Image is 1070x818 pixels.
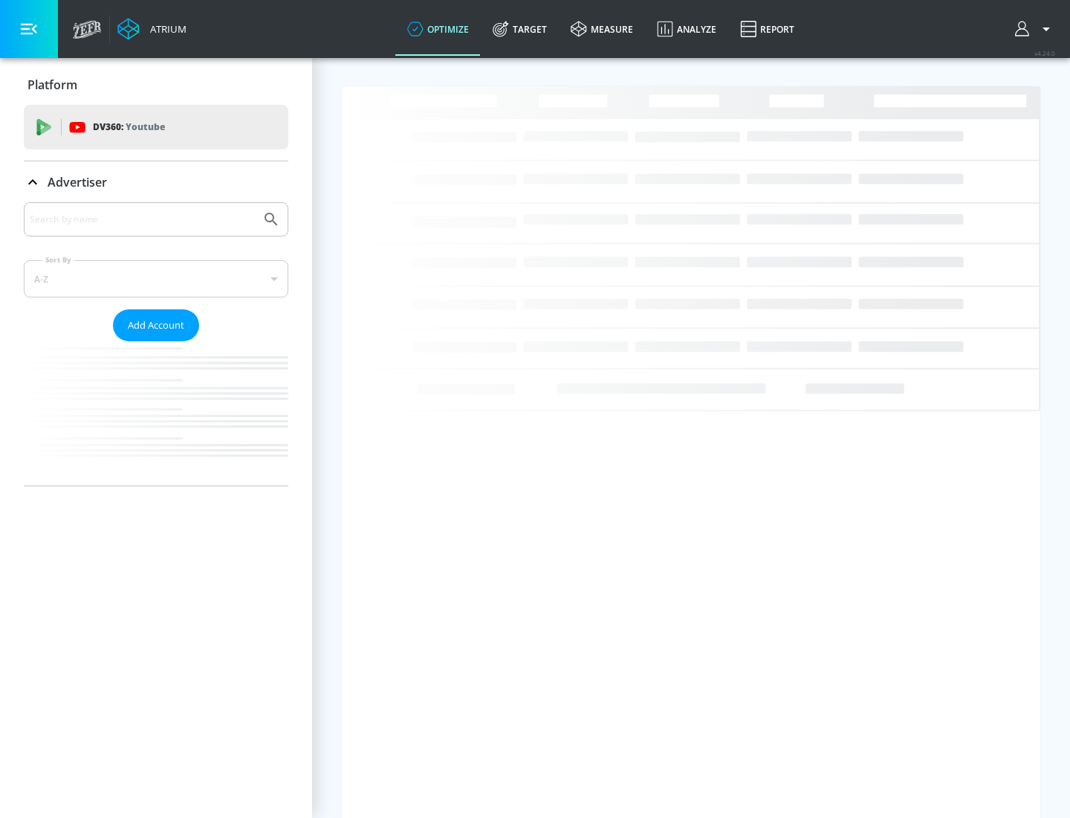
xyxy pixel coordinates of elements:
div: DV360: Youtube [24,105,288,149]
div: Atrium [144,22,187,36]
a: Atrium [117,18,187,40]
a: Report [728,2,806,56]
div: Advertiser [24,161,288,203]
div: Platform [24,64,288,106]
span: v 4.24.0 [1034,49,1055,57]
label: Sort By [42,255,74,265]
a: Target [481,2,559,56]
input: Search by name [30,210,255,229]
p: Advertiser [48,174,107,190]
a: measure [559,2,645,56]
div: Advertiser [24,202,288,486]
p: Platform [27,77,77,93]
button: Add Account [113,309,199,341]
p: DV360: [93,119,165,135]
div: A-Z [24,260,288,297]
span: Add Account [128,317,184,334]
p: Youtube [126,119,165,135]
a: optimize [395,2,481,56]
a: Analyze [645,2,728,56]
nav: list of Advertiser [24,341,288,486]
